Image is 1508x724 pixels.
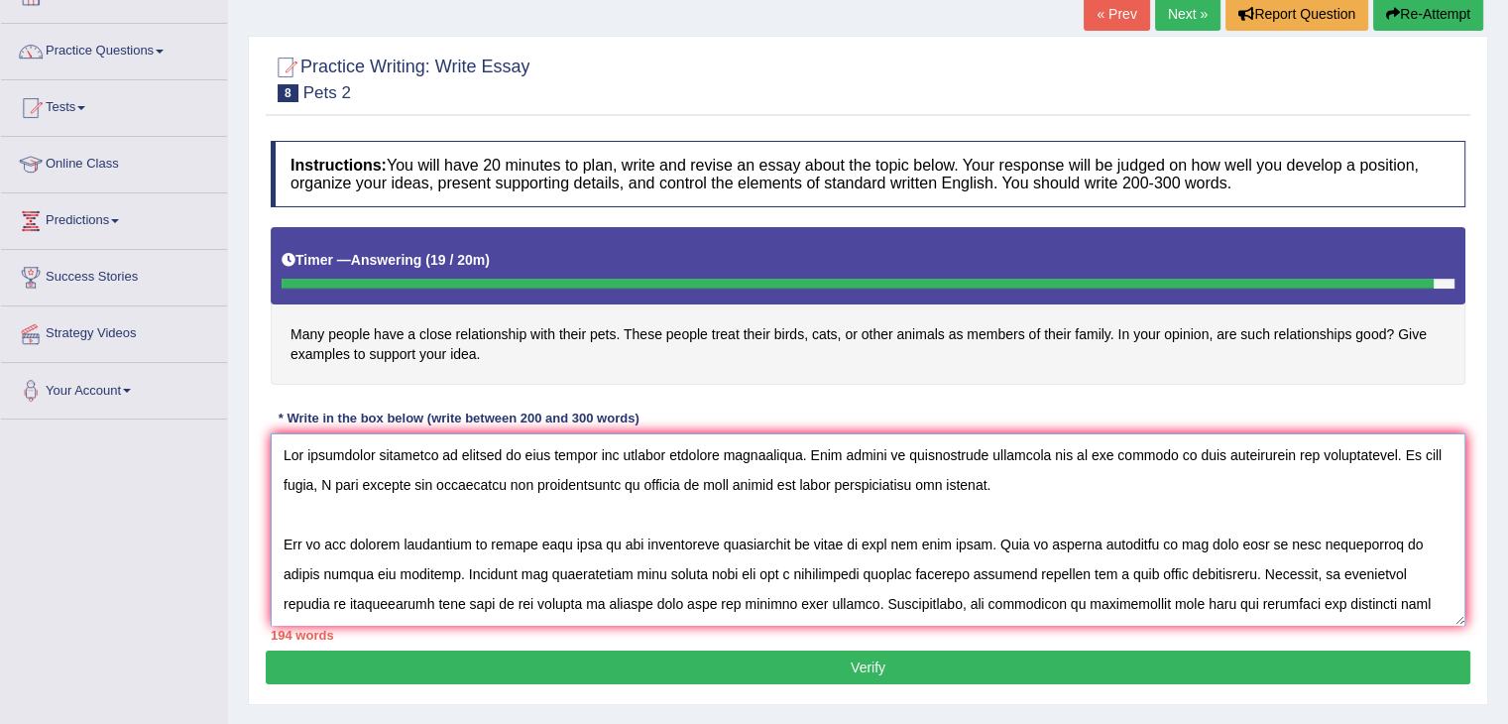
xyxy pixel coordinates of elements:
[1,137,227,186] a: Online Class
[1,250,227,300] a: Success Stories
[271,141,1465,207] h4: You will have 20 minutes to plan, write and revise an essay about the topic below. Your response ...
[303,83,351,102] small: Pets 2
[290,157,387,174] b: Instructions:
[271,53,529,102] h2: Practice Writing: Write Essay
[1,306,227,356] a: Strategy Videos
[425,252,430,268] b: (
[278,84,298,102] span: 8
[430,252,485,268] b: 19 / 20m
[271,410,646,428] div: * Write in the box below (write between 200 and 300 words)
[351,252,422,268] b: Answering
[485,252,490,268] b: )
[1,24,227,73] a: Practice Questions
[266,651,1470,684] button: Verify
[1,193,227,243] a: Predictions
[282,253,490,268] h5: Timer —
[271,626,1465,645] div: 194 words
[1,363,227,413] a: Your Account
[271,227,1465,385] h4: Many people have a close relationship with their pets. These people treat their birds, cats, or o...
[1,80,227,130] a: Tests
